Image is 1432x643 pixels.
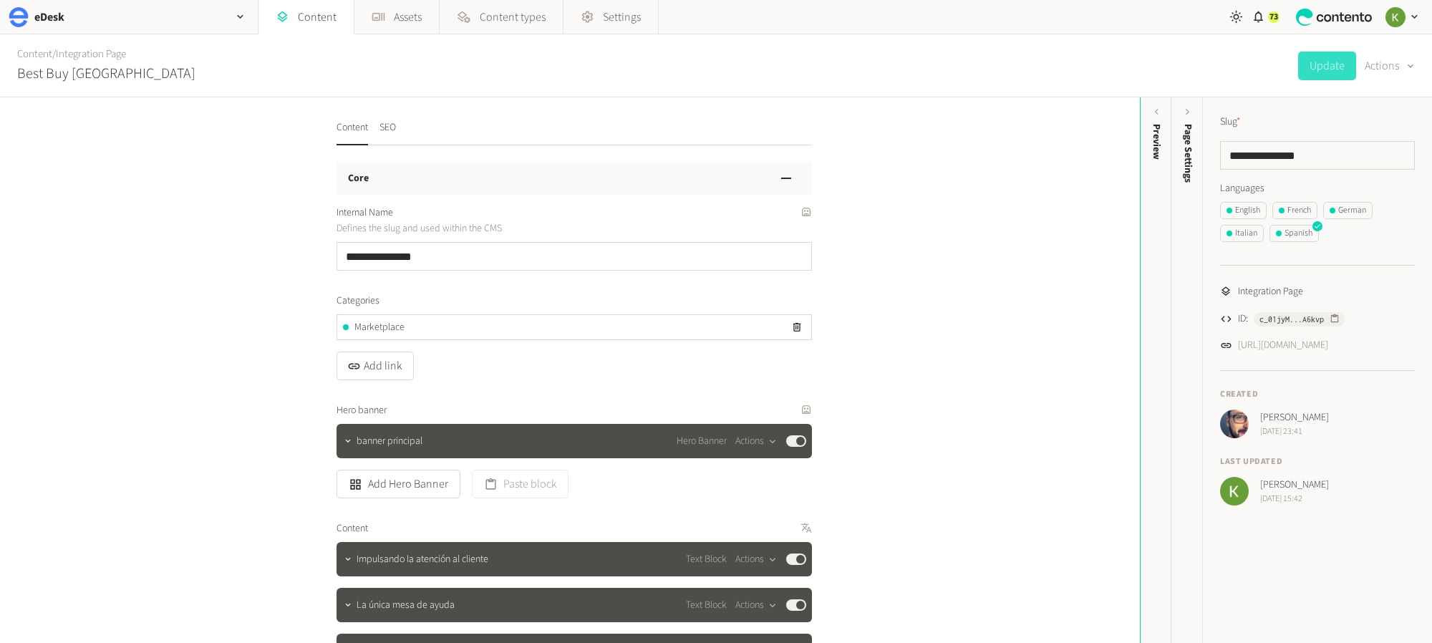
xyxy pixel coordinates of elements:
label: Languages [1220,181,1415,196]
div: French [1279,204,1311,217]
span: 73 [1269,11,1278,24]
span: Hero Banner [677,434,727,449]
button: Actions [1365,52,1415,80]
div: Spanish [1276,227,1312,240]
h3: Core [348,171,369,186]
button: Actions [735,432,778,450]
button: Actions [735,551,778,568]
button: Update [1298,52,1356,80]
span: / [52,47,56,62]
span: c_01jyM...A6kvp [1259,313,1324,326]
button: Add link [337,352,414,380]
span: Internal Name [337,206,393,221]
img: eDesk [9,7,29,27]
button: c_01jyM...A6kvp [1254,312,1345,327]
button: Actions [735,596,778,614]
span: Hero banner [337,403,387,418]
button: SEO [379,120,396,145]
span: La única mesa de ayuda [357,598,455,613]
button: English [1220,202,1267,219]
button: Italian [1220,225,1264,242]
span: Text Block [686,598,727,613]
span: [DATE] 23:41 [1260,425,1329,438]
button: Paste block [472,470,569,498]
button: Spanish [1269,225,1319,242]
span: [DATE] 15:42 [1260,493,1329,506]
span: Marketplace [354,320,405,335]
span: [PERSON_NAME] [1260,410,1329,425]
label: Slug [1220,115,1241,130]
img: Keelin Terry [1220,477,1249,506]
button: German [1323,202,1373,219]
h4: Created [1220,388,1415,401]
h2: eDesk [34,9,64,26]
a: [URL][DOMAIN_NAME] [1238,338,1328,353]
h2: Best Buy [GEOGRAPHIC_DATA] [17,63,195,84]
span: Impulsando la atención al cliente [357,552,488,567]
span: [PERSON_NAME] [1260,478,1329,493]
span: ID: [1238,311,1248,327]
div: Italian [1227,227,1257,240]
div: Preview [1149,124,1164,160]
span: Page Settings [1181,124,1196,183]
img: Josh Angell [1220,410,1249,438]
button: Content [337,120,368,145]
h4: Last updated [1220,455,1415,468]
a: Integration Page [56,47,126,62]
button: French [1272,202,1317,219]
img: Keelin Terry [1385,7,1406,27]
button: Add Hero Banner [337,470,460,498]
span: Integration Page [1238,284,1303,299]
span: Content [337,521,368,536]
div: German [1330,204,1366,217]
div: English [1227,204,1260,217]
span: banner principal [357,434,422,449]
p: Defines the slug and used within the CMS [337,221,662,236]
span: Categories [337,294,379,309]
span: Text Block [686,552,727,567]
span: Settings [603,9,641,26]
span: Content types [480,9,546,26]
a: Content [17,47,52,62]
